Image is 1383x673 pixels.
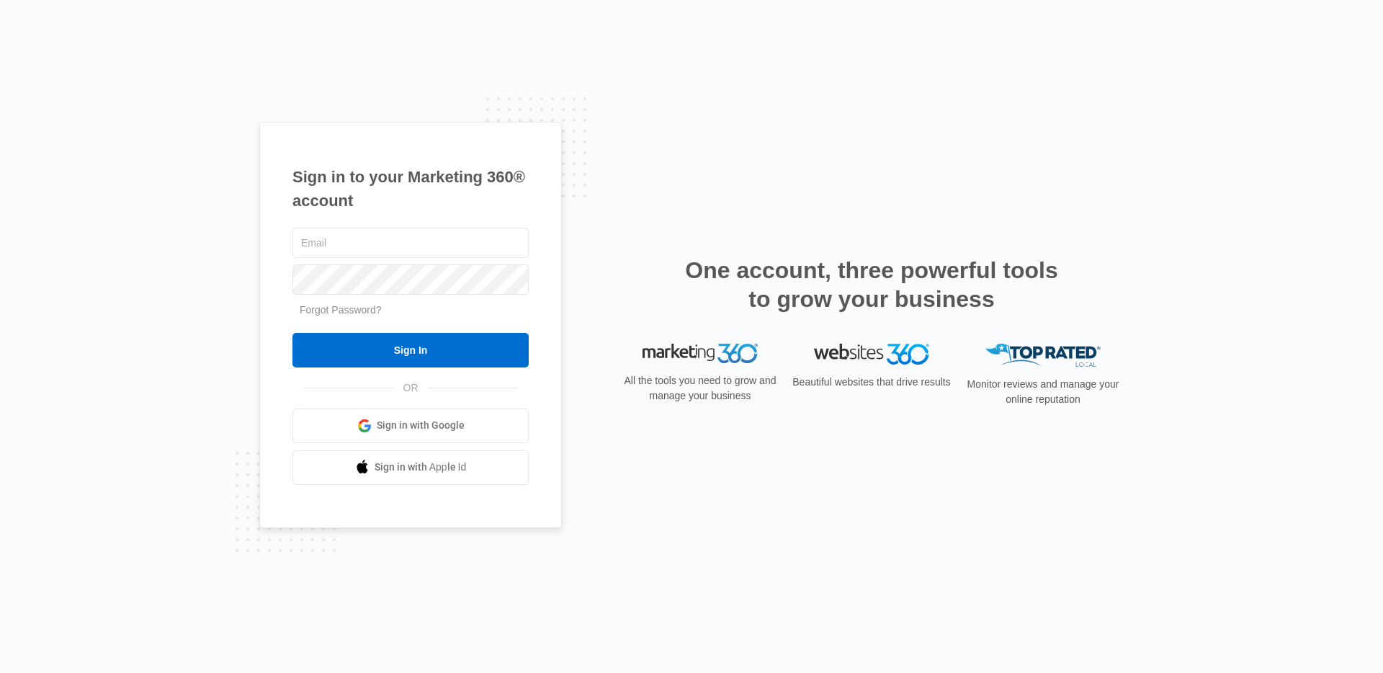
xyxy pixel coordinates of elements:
[962,377,1124,407] p: Monitor reviews and manage your online reputation
[985,344,1101,367] img: Top Rated Local
[814,344,929,365] img: Websites 360
[292,450,529,485] a: Sign in with Apple Id
[393,380,429,396] span: OR
[643,344,758,364] img: Marketing 360
[300,304,382,316] a: Forgot Password?
[681,256,1062,313] h2: One account, three powerful tools to grow your business
[292,333,529,367] input: Sign In
[292,165,529,213] h1: Sign in to your Marketing 360® account
[791,375,952,390] p: Beautiful websites that drive results
[619,373,781,404] p: All the tools you need to grow and manage your business
[292,409,529,443] a: Sign in with Google
[377,418,465,433] span: Sign in with Google
[292,228,529,258] input: Email
[375,460,467,475] span: Sign in with Apple Id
